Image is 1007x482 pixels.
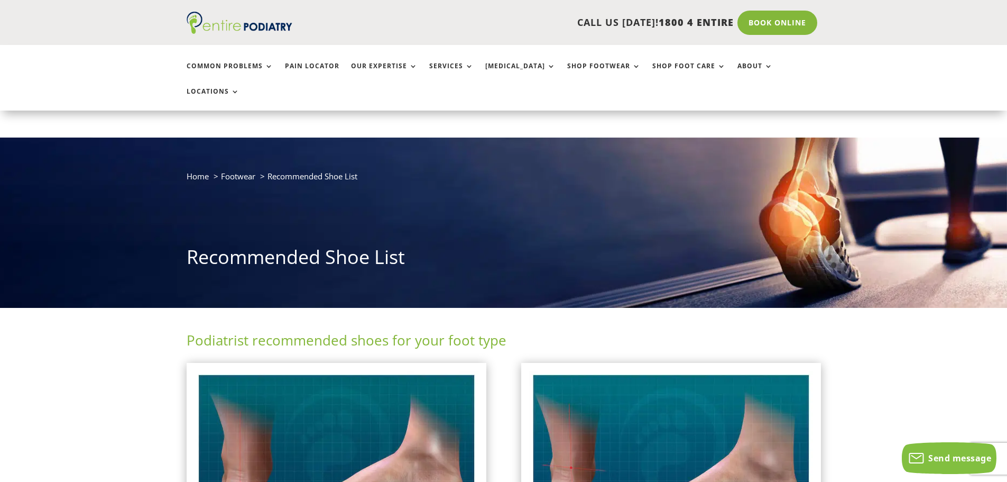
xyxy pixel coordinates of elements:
[187,25,292,36] a: Entire Podiatry
[187,171,209,181] a: Home
[221,171,255,181] a: Footwear
[928,452,991,464] span: Send message
[485,62,556,85] a: [MEDICAL_DATA]
[659,16,734,29] span: 1800 4 ENTIRE
[285,62,339,85] a: Pain Locator
[333,16,734,30] p: CALL US [DATE]!
[652,62,726,85] a: Shop Foot Care
[187,244,821,276] h1: Recommended Shoe List
[187,88,239,111] a: Locations
[567,62,641,85] a: Shop Footwear
[737,11,817,35] a: Book Online
[902,442,996,474] button: Send message
[351,62,418,85] a: Our Expertise
[187,12,292,34] img: logo (1)
[737,62,773,85] a: About
[187,169,821,191] nav: breadcrumb
[187,62,273,85] a: Common Problems
[187,331,821,355] h2: Podiatrist recommended shoes for your foot type
[267,171,357,181] span: Recommended Shoe List
[429,62,474,85] a: Services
